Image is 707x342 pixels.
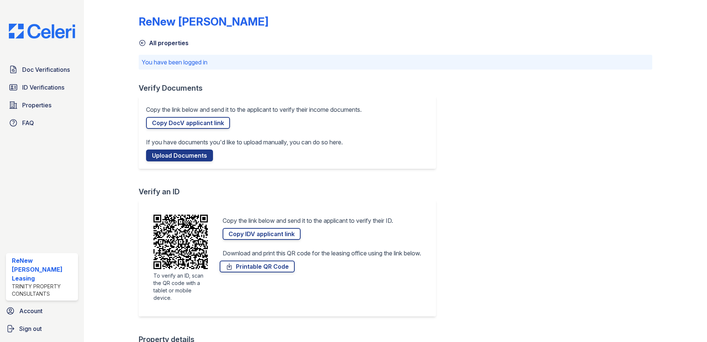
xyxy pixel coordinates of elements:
[153,272,208,302] div: To verify an ID, scan the QR code with a tablet or mobile device.
[19,324,42,333] span: Sign out
[146,117,230,129] a: Copy DocV applicant link
[223,216,393,225] p: Copy the link below and send it to the applicant to verify their ID.
[6,80,78,95] a: ID Verifications
[223,228,301,240] a: Copy IDV applicant link
[146,150,213,161] a: Upload Documents
[223,249,421,258] p: Download and print this QR code for the leasing office using the link below.
[3,304,81,318] a: Account
[22,101,51,110] span: Properties
[139,83,442,93] div: Verify Documents
[6,98,78,113] a: Properties
[22,65,70,74] span: Doc Verifications
[6,62,78,77] a: Doc Verifications
[12,283,75,298] div: Trinity Property Consultants
[3,321,81,336] a: Sign out
[22,118,34,127] span: FAQ
[142,58,649,67] p: You have been logged in
[139,38,189,47] a: All properties
[146,105,362,114] p: Copy the link below and send it to the applicant to verify their income documents.
[220,261,295,272] a: Printable QR Code
[139,187,442,197] div: Verify an ID
[22,83,64,92] span: ID Verifications
[146,138,343,147] p: If you have documents you'd like to upload manually, you can do so here.
[3,24,81,38] img: CE_Logo_Blue-a8612792a0a2168367f1c8372b55b34899dd931a85d93a1a3d3e32e68fde9ad4.png
[6,115,78,130] a: FAQ
[19,306,43,315] span: Account
[12,256,75,283] div: ReNew [PERSON_NAME] Leasing
[139,15,268,28] div: ReNew [PERSON_NAME]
